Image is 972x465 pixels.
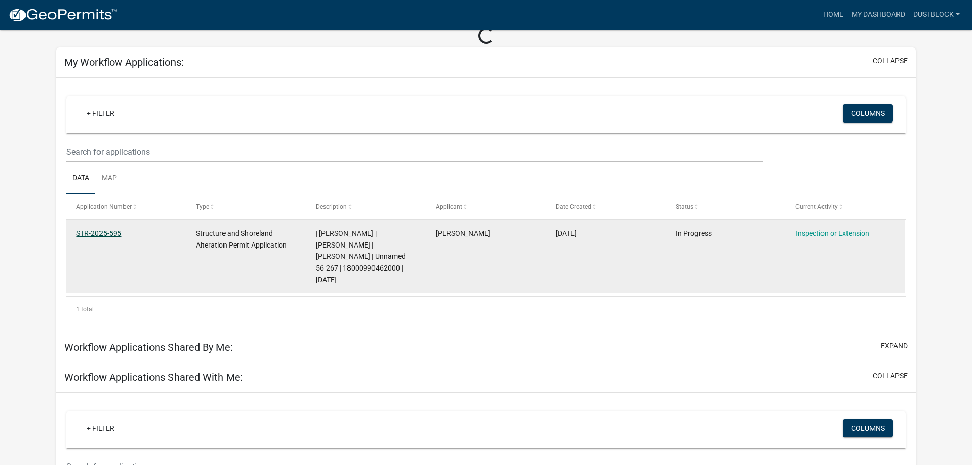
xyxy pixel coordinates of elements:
span: Type [196,203,209,210]
datatable-header-cell: Date Created [546,194,666,219]
button: expand [881,340,908,351]
datatable-header-cell: Status [665,194,785,219]
span: Dustin Steenblock [436,229,490,237]
h5: Workflow Applications Shared With Me: [64,371,243,383]
datatable-header-cell: Current Activity [785,194,905,219]
a: Map [95,162,123,195]
a: Home [819,5,848,25]
span: Applicant [436,203,462,210]
div: 1 total [66,297,906,322]
span: Date Created [556,203,591,210]
a: Inspection or Extension [795,229,869,237]
datatable-header-cell: Applicant [426,194,546,219]
span: Application Number [76,203,132,210]
span: Structure and Shoreland Alteration Permit Application [196,229,287,249]
span: Current Activity [795,203,838,210]
h5: My Workflow Applications: [64,56,184,68]
datatable-header-cell: Type [186,194,306,219]
span: | Elizabeth Plaster | RONALD SELZLER | PAULINE SELZLER | Unnamed 56-267 | 18000990462000 | 09/17/... [316,229,406,284]
a: + Filter [79,104,122,123]
button: collapse [873,56,908,66]
datatable-header-cell: Description [306,194,426,219]
span: Description [316,203,347,210]
input: Search for applications [66,141,763,162]
span: Status [676,203,693,210]
button: collapse [873,371,908,381]
a: STR-2025-595 [76,229,121,237]
div: collapse [56,78,916,332]
button: Columns [843,419,893,437]
datatable-header-cell: Application Number [66,194,186,219]
a: dustblock [909,5,964,25]
a: Data [66,162,95,195]
a: + Filter [79,419,122,437]
h5: Workflow Applications Shared By Me: [64,341,233,353]
span: In Progress [676,229,712,237]
button: Columns [843,104,893,123]
span: 09/05/2025 [556,229,577,237]
a: My Dashboard [848,5,909,25]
